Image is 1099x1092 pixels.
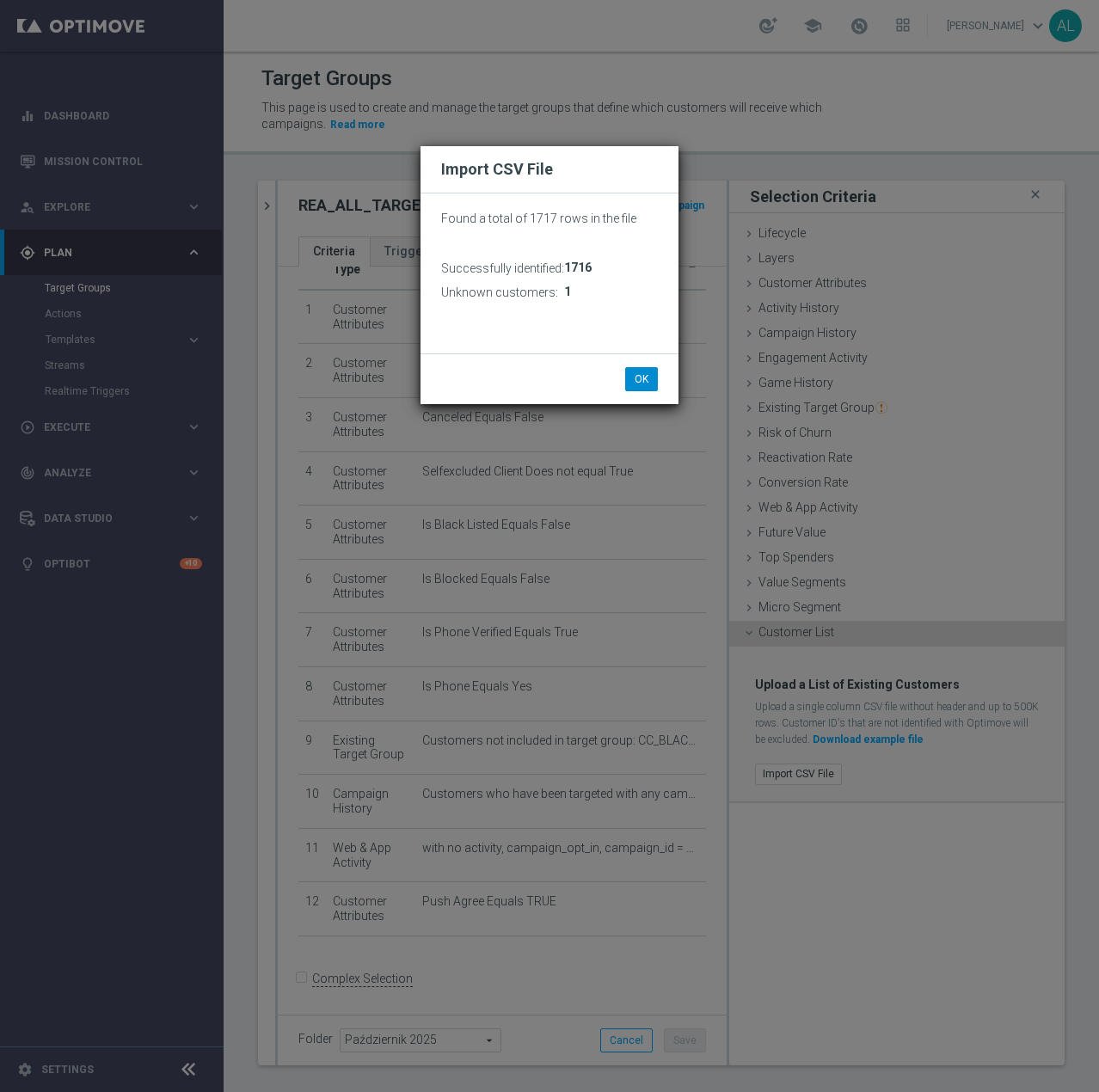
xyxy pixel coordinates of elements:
span: 1716 [564,261,592,275]
h3: Unknown customers: [441,285,558,300]
button: OK [625,367,658,391]
h2: Import CSV File [441,159,658,180]
h3: Successfully identified: [441,261,564,276]
span: 1 [564,285,571,299]
p: Found a total of 1717 rows in the file [441,211,658,226]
